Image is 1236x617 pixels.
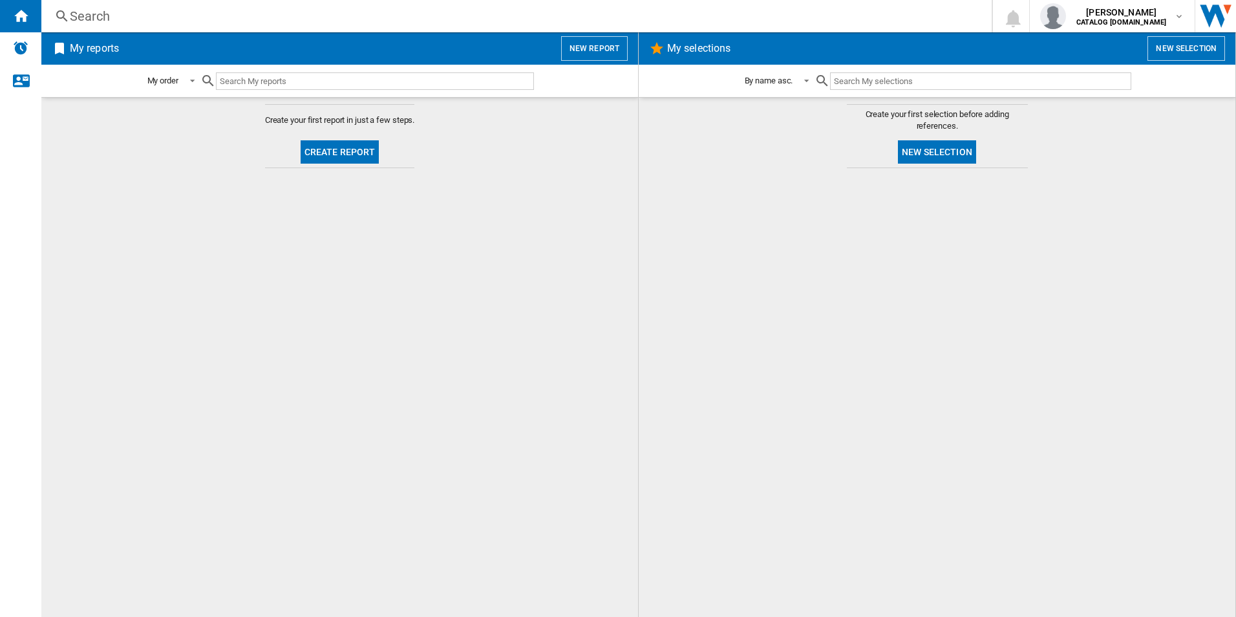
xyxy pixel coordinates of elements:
button: New report [561,36,628,61]
span: [PERSON_NAME] [1076,6,1166,19]
button: Create report [301,140,379,164]
span: Create your first report in just a few steps. [265,114,415,126]
img: profile.jpg [1040,3,1066,29]
h2: My selections [665,36,733,61]
input: Search My reports [216,72,534,90]
button: New selection [1147,36,1225,61]
div: By name asc. [745,76,793,85]
input: Search My selections [830,72,1131,90]
span: Create your first selection before adding references. [847,109,1028,132]
button: New selection [898,140,976,164]
div: Search [70,7,958,25]
h2: My reports [67,36,122,61]
div: My order [147,76,178,85]
b: CATALOG [DOMAIN_NAME] [1076,18,1166,27]
img: alerts-logo.svg [13,40,28,56]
